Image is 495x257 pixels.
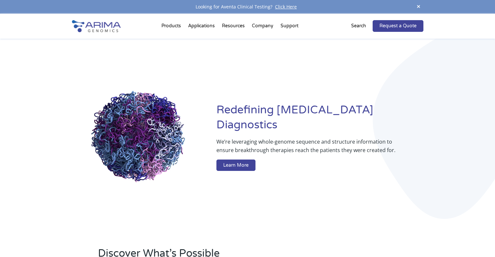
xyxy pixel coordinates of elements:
div: Looking for Aventa Clinical Testing? [72,3,423,11]
h1: Redefining [MEDICAL_DATA] Diagnostics [216,103,423,137]
a: Request a Quote [373,20,423,32]
p: We’re leveraging whole-genome sequence and structure information to ensure breakthrough therapies... [216,137,397,160]
a: Click Here [272,4,299,10]
a: Learn More [216,160,255,171]
p: Search [351,22,366,30]
img: Arima-Genomics-logo [72,20,121,32]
